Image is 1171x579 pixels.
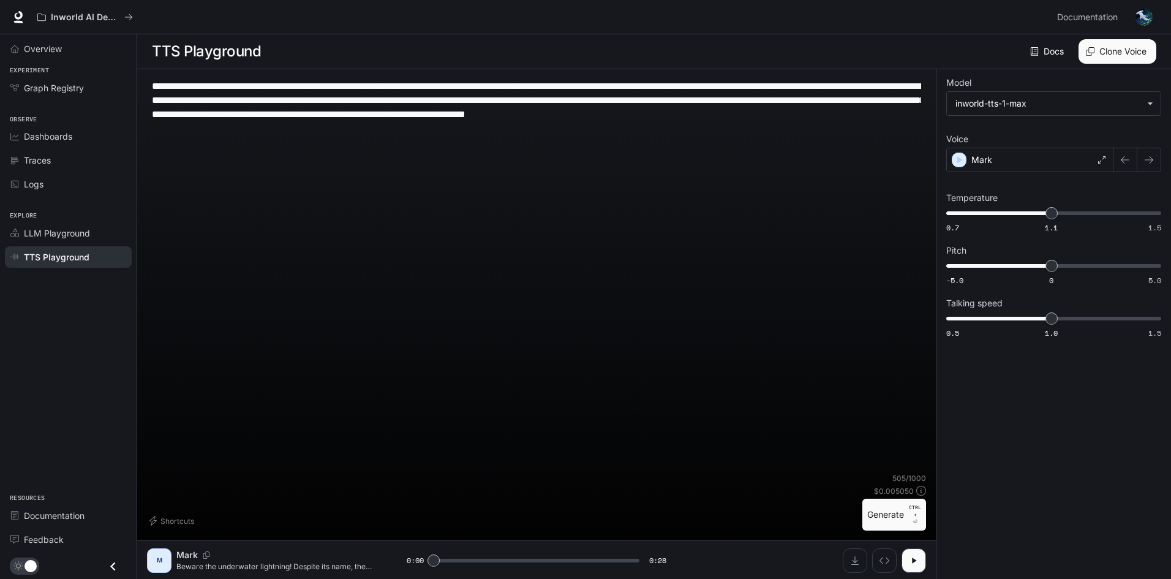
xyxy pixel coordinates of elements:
[5,38,132,59] a: Overview
[24,251,89,263] span: TTS Playground
[147,511,199,531] button: Shortcuts
[152,39,261,64] h1: TTS Playground
[874,486,914,496] p: $ 0.005050
[5,529,132,550] a: Feedback
[24,130,72,143] span: Dashboards
[176,549,198,561] p: Mark
[909,504,921,526] p: ⏎
[5,126,132,147] a: Dashboards
[946,328,959,338] span: 0.5
[946,275,963,286] span: -5.0
[946,194,998,202] p: Temperature
[649,554,666,567] span: 0:28
[1045,222,1058,233] span: 1.1
[24,42,62,55] span: Overview
[5,173,132,195] a: Logs
[24,154,51,167] span: Traces
[946,135,968,143] p: Voice
[51,12,119,23] p: Inworld AI Demos
[1028,39,1069,64] a: Docs
[1079,39,1156,64] button: Clone Voice
[971,154,992,166] p: Mark
[955,97,1141,110] div: inworld-tts-1-max
[24,81,84,94] span: Graph Registry
[1045,328,1058,338] span: 1.0
[946,222,959,233] span: 0.7
[947,92,1161,115] div: inworld-tts-1-max
[872,548,897,573] button: Inspect
[5,246,132,268] a: TTS Playground
[198,551,215,559] button: Copy Voice ID
[24,509,85,522] span: Documentation
[149,551,169,570] div: M
[946,78,971,87] p: Model
[1057,10,1118,25] span: Documentation
[5,505,132,526] a: Documentation
[24,178,43,191] span: Logs
[5,222,132,244] a: LLM Playground
[1052,5,1127,29] a: Documentation
[407,554,424,567] span: 0:00
[909,504,921,518] p: CTRL +
[5,77,132,99] a: Graph Registry
[946,299,1003,308] p: Talking speed
[1148,275,1161,286] span: 5.0
[843,548,867,573] button: Download audio
[24,227,90,240] span: LLM Playground
[24,533,64,546] span: Feedback
[1132,5,1156,29] button: User avatar
[1049,275,1053,286] span: 0
[32,5,138,29] button: All workspaces
[24,559,37,572] span: Dark mode toggle
[862,499,926,531] button: GenerateCTRL +⏎
[176,561,377,572] p: Beware the underwater lightning! Despite its name, the electric eel is actually a type of knifefi...
[1148,222,1161,233] span: 1.5
[892,473,926,483] p: 505 / 1000
[946,246,966,255] p: Pitch
[1135,9,1153,26] img: User avatar
[1148,328,1161,338] span: 1.5
[99,554,127,579] button: Close drawer
[5,149,132,171] a: Traces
